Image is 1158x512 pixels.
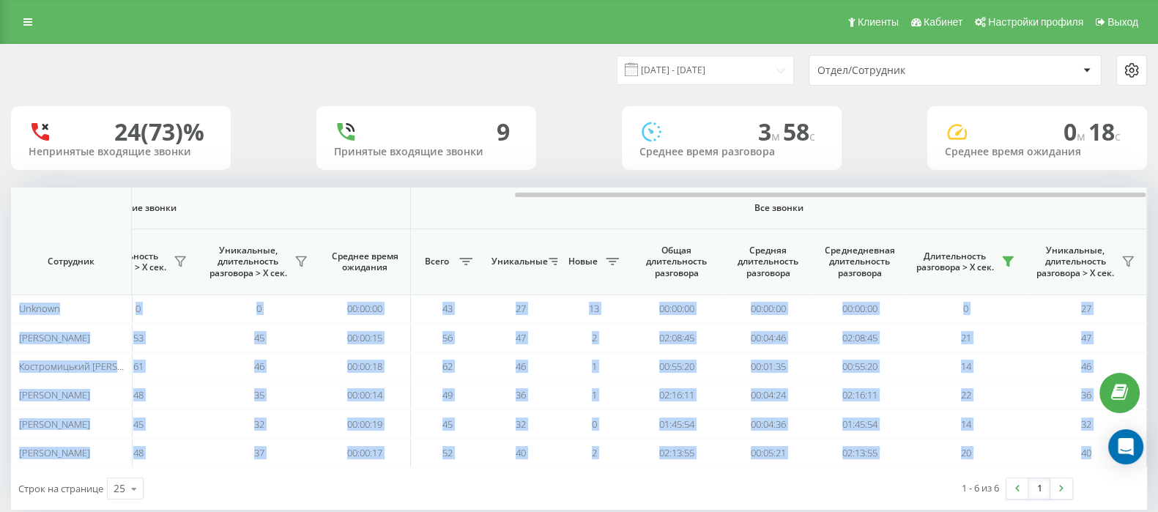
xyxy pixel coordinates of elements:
[254,331,264,344] span: 45
[442,418,453,431] span: 45
[454,202,1103,214] span: Все звонки
[814,381,905,409] td: 02:16:11
[814,323,905,352] td: 02:08:45
[924,16,962,28] span: Кабинет
[23,256,119,267] span: Сотрудник
[631,352,722,381] td: 00:55:20
[254,446,264,459] span: 37
[722,323,814,352] td: 00:04:46
[771,128,783,144] span: м
[592,418,597,431] span: 0
[722,352,814,381] td: 00:01:35
[592,388,597,401] span: 1
[136,302,141,315] span: 0
[114,118,204,146] div: 24 (73)%
[809,128,815,144] span: c
[589,302,599,315] span: 13
[722,439,814,467] td: 00:05:21
[722,294,814,323] td: 00:00:00
[133,331,144,344] span: 53
[133,388,144,401] span: 48
[254,360,264,373] span: 46
[631,323,722,352] td: 02:08:45
[516,302,526,315] span: 27
[592,446,597,459] span: 2
[256,302,261,315] span: 0
[631,294,722,323] td: 00:00:00
[814,294,905,323] td: 00:00:00
[961,360,971,373] span: 14
[1088,116,1121,147] span: 18
[1081,446,1091,459] span: 40
[961,418,971,431] span: 14
[817,64,992,77] div: Отдел/Сотрудник
[19,388,90,401] span: [PERSON_NAME]
[319,352,411,381] td: 00:00:18
[962,481,999,495] div: 1 - 6 из 6
[516,360,526,373] span: 46
[19,446,90,459] span: [PERSON_NAME]
[631,439,722,467] td: 02:13:55
[783,116,815,147] span: 58
[133,446,144,459] span: 48
[733,245,803,279] span: Средняя длительность разговора
[319,439,411,467] td: 00:00:17
[722,381,814,409] td: 00:04:24
[565,256,601,267] span: Новые
[497,118,510,146] div: 9
[592,331,597,344] span: 2
[516,446,526,459] span: 40
[319,294,411,323] td: 00:00:00
[516,331,526,344] span: 47
[961,388,971,401] span: 22
[516,418,526,431] span: 32
[814,439,905,467] td: 02:13:55
[206,245,290,279] span: Уникальные, длительность разговора > Х сек.
[442,360,453,373] span: 62
[988,16,1083,28] span: Настройки профиля
[19,418,90,431] span: [PERSON_NAME]
[1081,360,1091,373] span: 46
[945,146,1129,158] div: Среднее время ожидания
[133,418,144,431] span: 45
[18,482,103,495] span: Строк на странице
[858,16,899,28] span: Клиенты
[1081,388,1091,401] span: 36
[825,245,894,279] span: Среднедневная длительность разговора
[1081,302,1091,315] span: 27
[330,251,399,273] span: Среднее время ожидания
[319,381,411,409] td: 00:00:14
[1081,418,1091,431] span: 32
[722,409,814,438] td: 00:04:36
[1064,116,1088,147] span: 0
[1108,429,1143,464] div: Open Intercom Messenger
[19,360,163,373] span: Костромицький [PERSON_NAME]
[29,146,213,158] div: Непринятые входящие звонки
[114,481,125,496] div: 25
[1115,128,1121,144] span: c
[631,409,722,438] td: 01:45:54
[442,302,453,315] span: 43
[961,446,971,459] span: 20
[642,245,711,279] span: Общая длительность разговора
[516,388,526,401] span: 36
[442,446,453,459] span: 52
[814,409,905,438] td: 01:45:54
[1081,331,1091,344] span: 47
[254,388,264,401] span: 35
[491,256,544,267] span: Уникальные
[254,418,264,431] span: 32
[963,302,968,315] span: 0
[418,256,455,267] span: Всего
[1077,128,1088,144] span: м
[133,360,144,373] span: 61
[758,116,783,147] span: 3
[334,146,519,158] div: Принятые входящие звонки
[19,331,90,344] span: [PERSON_NAME]
[961,331,971,344] span: 21
[814,352,905,381] td: 00:55:20
[319,409,411,438] td: 00:00:19
[639,146,824,158] div: Среднее время разговора
[1107,16,1138,28] span: Выход
[442,388,453,401] span: 49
